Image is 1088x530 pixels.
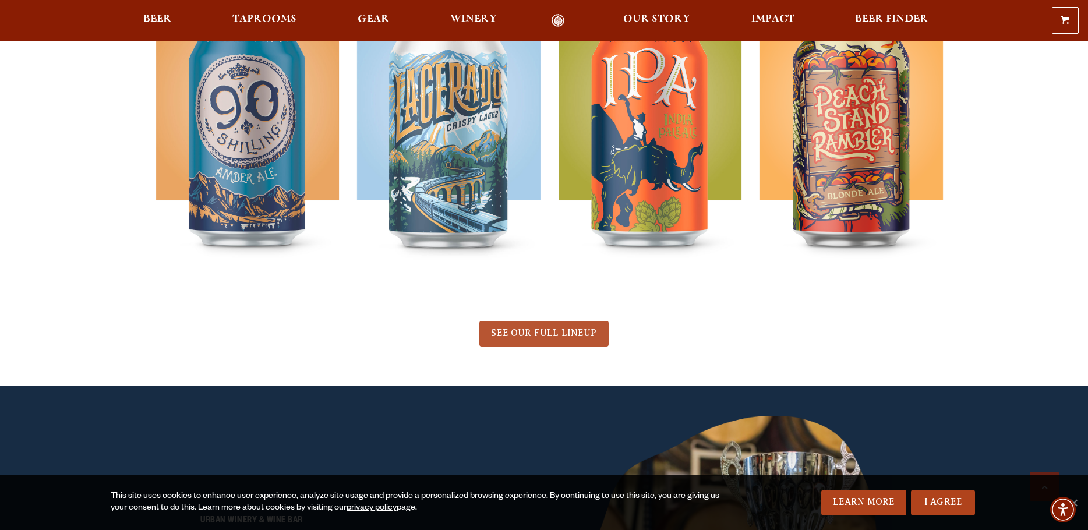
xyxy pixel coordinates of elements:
a: Learn More [821,490,907,515]
a: Impact [744,14,802,27]
span: Beer [143,15,172,24]
a: Taprooms [225,14,304,27]
a: Beer Finder [847,14,936,27]
span: SEE OUR FULL LINEUP [491,328,596,338]
div: Accessibility Menu [1050,497,1076,522]
a: privacy policy [347,504,397,513]
a: Odell Home [536,14,580,27]
a: Our Story [616,14,698,27]
a: I Agree [911,490,975,515]
span: Taprooms [232,15,296,24]
span: Gear [358,15,390,24]
div: This site uses cookies to enhance user experience, analyze site usage and provide a personalized ... [111,491,729,514]
span: Beer Finder [855,15,928,24]
a: Winery [443,14,504,27]
a: Gear [350,14,397,27]
span: Winery [450,15,497,24]
a: SEE OUR FULL LINEUP [479,321,608,347]
span: Our Story [623,15,690,24]
a: Beer [136,14,179,27]
a: Scroll to top [1030,472,1059,501]
span: Impact [751,15,794,24]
